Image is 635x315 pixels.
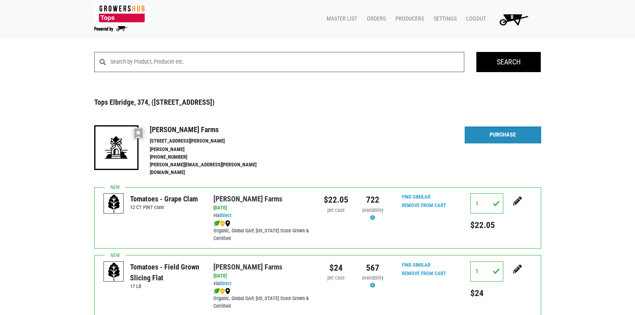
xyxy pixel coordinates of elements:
[470,288,503,298] h5: $24
[130,283,201,289] h6: 17 LB
[470,220,503,230] h5: $22.05
[362,207,383,213] span: availability
[397,269,451,278] input: Remove From Cart
[130,204,198,210] h6: 12 CT PINT clam
[397,201,451,210] input: Remove From Cart
[427,11,460,27] a: Settings
[130,193,198,204] div: Tomatoes - Grape Clam
[324,193,348,206] div: $22.05
[460,11,489,27] a: Logout
[213,204,311,212] div: [DATE]
[150,161,274,176] li: [PERSON_NAME][EMAIL_ADDRESS][PERSON_NAME][DOMAIN_NAME]
[150,125,274,134] h4: [PERSON_NAME] Farms
[94,26,128,32] img: Powered by Big Wheelbarrow
[389,11,427,27] a: Producers
[320,11,360,27] a: Master List
[511,14,513,21] span: 8
[213,272,311,280] div: [DATE]
[213,288,220,294] img: leaf-e5c59151409436ccce96b2ca1b28e03c.png
[402,194,430,200] a: Find Similar
[324,207,348,214] div: per case
[324,274,348,282] div: per case
[362,275,383,281] span: availability
[225,220,230,227] img: map_marker-0e94453035b3232a4d21701695807de9.png
[225,288,230,294] img: map_marker-0e94453035b3232a4d21701695807de9.png
[324,261,348,274] div: $24
[213,263,282,271] a: [PERSON_NAME] Farms
[213,287,311,310] div: Organic, Global GAP, [US_STATE] State Grown & Certified
[219,212,232,218] a: Direct
[94,98,541,107] h3: Tops Elbridge, 374, ([STREET_ADDRESS])
[213,212,311,220] div: via
[476,52,541,72] input: Search
[213,220,220,227] img: leaf-e5c59151409436ccce96b2ca1b28e03c.png
[465,126,541,143] a: Purchase
[360,193,385,206] div: 722
[496,11,532,27] img: Cart
[360,11,389,27] a: Orders
[104,194,124,214] img: placeholder-variety-43d6402dacf2d531de610a020419775a.svg
[150,146,274,153] li: [PERSON_NAME]
[213,195,282,203] a: [PERSON_NAME] Farms
[402,262,430,268] a: Find Similar
[470,193,503,213] input: Qty
[213,280,311,288] div: via
[213,220,311,242] div: Organic, Global GAP, [US_STATE] State Grown & Certified
[94,5,150,23] img: 279edf242af8f9d49a69d9d2afa010fb.png
[219,280,232,286] a: Direct
[360,261,385,274] div: 567
[110,52,465,72] input: Search by Product, Producer etc.
[94,125,139,170] img: 19-7441ae2ccb79c876ff41c34f3bd0da69.png
[470,261,503,282] input: Qty
[130,261,201,283] div: Tomatoes - Field Grown Slicing Flat
[104,262,124,282] img: placeholder-variety-43d6402dacf2d531de610a020419775a.svg
[150,137,274,145] li: [STREET_ADDRESS][PERSON_NAME]
[220,288,225,294] img: safety-e55c860ca8c00a9c171001a62a92dabd.png
[220,220,225,227] img: safety-e55c860ca8c00a9c171001a62a92dabd.png
[489,11,535,27] a: 8
[150,153,274,161] li: [PHONE_NUMBER]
